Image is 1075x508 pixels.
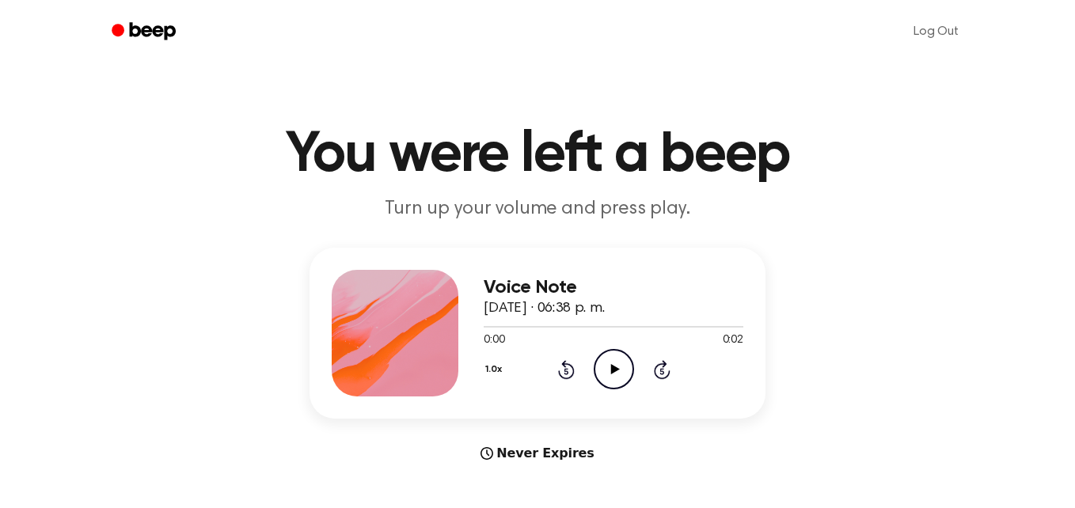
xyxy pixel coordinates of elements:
a: Log Out [898,13,974,51]
a: Beep [101,17,190,47]
span: 0:00 [484,332,504,349]
button: 1.0x [484,356,507,383]
span: [DATE] · 06:38 p. m. [484,301,605,316]
div: Never Expires [310,444,765,463]
h1: You were left a beep [132,127,943,184]
h3: Voice Note [484,277,743,298]
p: Turn up your volume and press play. [234,196,841,222]
span: 0:02 [723,332,743,349]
